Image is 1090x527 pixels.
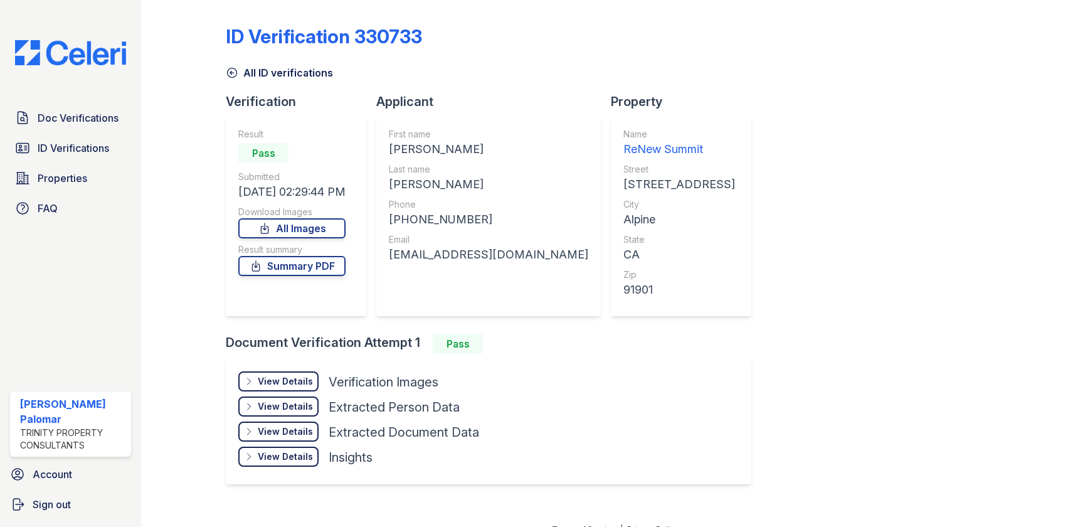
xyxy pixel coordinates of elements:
span: FAQ [38,201,58,216]
span: ID Verifications [38,141,109,156]
div: Phone [389,198,588,211]
iframe: chat widget [1037,477,1077,514]
div: Extracted Person Data [329,398,460,416]
div: [PHONE_NUMBER] [389,211,588,228]
a: Account [5,462,136,487]
div: View Details [258,450,313,463]
div: View Details [258,425,313,438]
div: Document Verification Attempt 1 [226,334,761,354]
a: FAQ [10,196,131,221]
div: Alpine [623,211,735,228]
div: Street [623,163,735,176]
a: Doc Verifications [10,105,131,130]
div: [DATE] 02:29:44 PM [238,183,346,201]
div: First name [389,128,588,141]
div: Insights [329,449,373,466]
div: Email [389,233,588,246]
a: ID Verifications [10,136,131,161]
div: ReNew Summit [623,141,735,158]
div: Extracted Document Data [329,423,479,441]
a: Properties [10,166,131,191]
div: Zip [623,269,735,281]
div: Verification [226,93,376,110]
div: View Details [258,400,313,413]
div: Pass [433,334,483,354]
div: Pass [238,143,288,163]
div: City [623,198,735,211]
div: Property [611,93,761,110]
span: Properties [38,171,87,186]
span: Account [33,467,72,482]
a: All Images [238,218,346,238]
a: Summary PDF [238,256,346,276]
div: Result [238,128,346,141]
div: State [623,233,735,246]
div: Verification Images [329,373,438,391]
div: CA [623,246,735,263]
a: Name ReNew Summit [623,128,735,158]
div: Result summary [238,243,346,256]
div: Submitted [238,171,346,183]
a: All ID verifications [226,65,333,80]
div: [PERSON_NAME] Palomar [20,397,126,427]
div: [PERSON_NAME] [389,141,588,158]
div: 91901 [623,281,735,299]
div: Last name [389,163,588,176]
div: ID Verification 330733 [226,25,422,48]
div: Download Images [238,206,346,218]
div: View Details [258,375,313,388]
img: CE_Logo_Blue-a8612792a0a2168367f1c8372b55b34899dd931a85d93a1a3d3e32e68fde9ad4.png [5,40,136,65]
a: Sign out [5,492,136,517]
div: Trinity Property Consultants [20,427,126,452]
span: Doc Verifications [38,110,119,125]
div: Name [623,128,735,141]
div: [STREET_ADDRESS] [623,176,735,193]
div: [PERSON_NAME] [389,176,588,193]
span: Sign out [33,497,71,512]
div: [EMAIL_ADDRESS][DOMAIN_NAME] [389,246,588,263]
div: Applicant [376,93,611,110]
